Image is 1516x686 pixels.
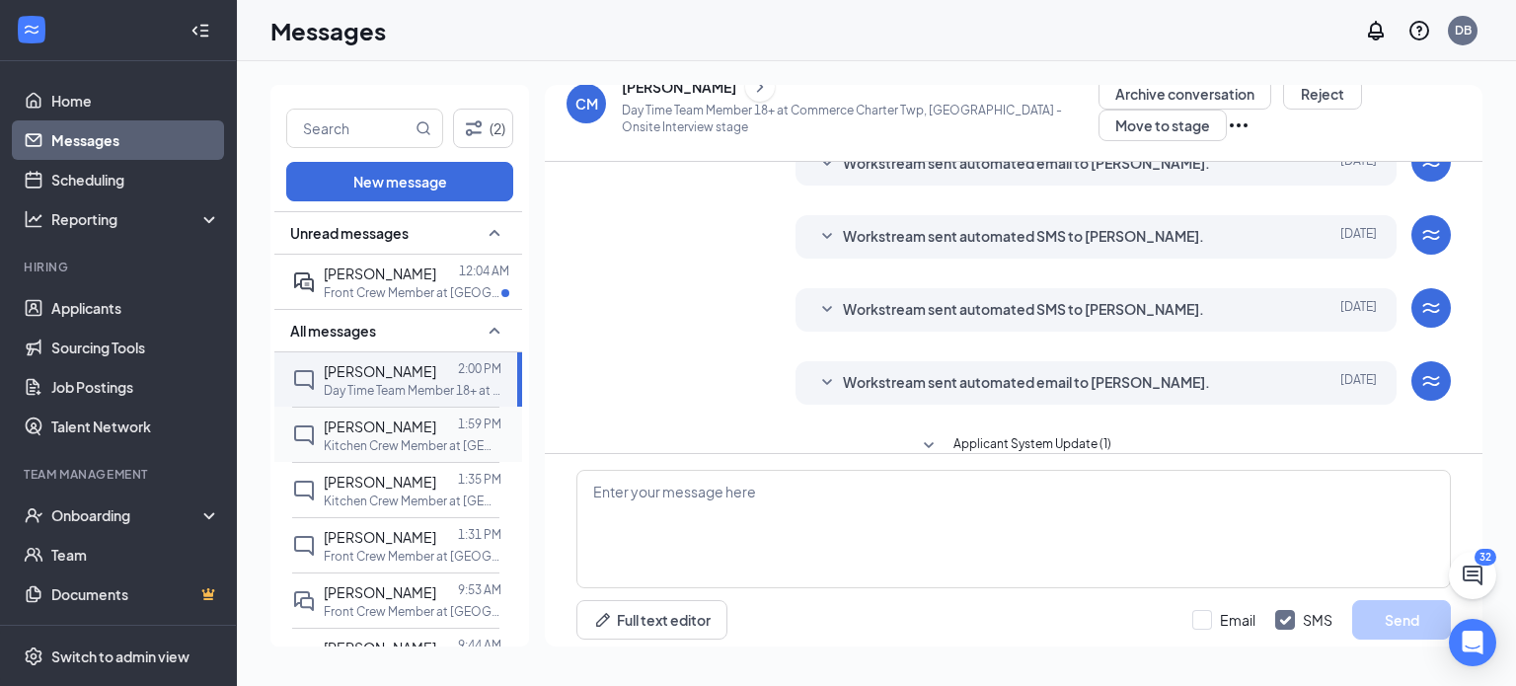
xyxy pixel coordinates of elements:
[1461,564,1484,587] svg: ChatActive
[292,368,316,392] svg: ChatInactive
[324,528,436,546] span: [PERSON_NAME]
[22,20,41,39] svg: WorkstreamLogo
[324,583,436,601] span: [PERSON_NAME]
[51,574,220,614] a: DocumentsCrown
[843,298,1204,322] span: Workstream sent automated SMS to [PERSON_NAME].
[458,471,501,488] p: 1:35 PM
[24,505,43,525] svg: UserCheck
[953,434,1111,458] span: Applicant System Update (1)
[1340,298,1377,322] span: [DATE]
[24,647,43,666] svg: Settings
[1449,619,1496,666] div: Open Intercom Messenger
[750,75,770,99] svg: ChevronRight
[815,152,839,176] svg: SmallChevronDown
[1449,552,1496,599] button: ChatActive
[1352,600,1451,640] button: Send
[575,94,598,114] div: CM
[458,416,501,432] p: 1:59 PM
[843,371,1210,395] span: Workstream sent automated email to [PERSON_NAME].
[1407,19,1431,42] svg: QuestionInfo
[270,14,386,47] h1: Messages
[1455,22,1472,38] div: DB
[51,367,220,407] a: Job Postings
[1099,110,1227,141] button: Move to stage
[324,362,436,380] span: [PERSON_NAME]
[1419,223,1443,247] svg: WorkstreamLogo
[458,581,501,598] p: 9:53 AM
[292,534,316,558] svg: ChatInactive
[324,265,436,282] span: [PERSON_NAME]
[1419,150,1443,174] svg: WorkstreamLogo
[843,152,1210,176] span: Workstream sent automated email to [PERSON_NAME].
[815,298,839,322] svg: SmallChevronDown
[745,72,775,102] button: ChevronRight
[287,110,412,147] input: Search
[622,77,736,97] div: [PERSON_NAME]
[292,423,316,447] svg: ChatInactive
[51,407,220,446] a: Talent Network
[24,209,43,229] svg: Analysis
[1419,369,1443,393] svg: WorkstreamLogo
[51,288,220,328] a: Applicants
[483,319,506,343] svg: SmallChevronUp
[1227,114,1251,137] svg: Ellipses
[290,223,409,243] span: Unread messages
[576,600,727,640] button: Full text editorPen
[462,116,486,140] svg: Filter
[51,328,220,367] a: Sourcing Tools
[1340,371,1377,395] span: [DATE]
[24,466,216,483] div: Team Management
[292,270,316,294] svg: ActiveDoubleChat
[324,639,436,656] span: [PERSON_NAME]
[51,614,220,653] a: SurveysCrown
[843,225,1204,249] span: Workstream sent automated SMS to [PERSON_NAME].
[51,120,220,160] a: Messages
[324,437,501,454] p: Kitchen Crew Member at [GEOGRAPHIC_DATA], [GEOGRAPHIC_DATA]
[51,81,220,120] a: Home
[324,382,501,399] p: Day Time Team Member 18+ at Commerce [GEOGRAPHIC_DATA], [GEOGRAPHIC_DATA]
[1419,296,1443,320] svg: WorkstreamLogo
[324,473,436,491] span: [PERSON_NAME]
[1340,152,1377,176] span: [DATE]
[292,589,316,613] svg: DoubleChat
[51,505,203,525] div: Onboarding
[290,321,376,341] span: All messages
[292,645,316,668] svg: ChatInactive
[458,360,501,377] p: 2:00 PM
[24,259,216,275] div: Hiring
[459,263,509,279] p: 12:04 AM
[1340,225,1377,249] span: [DATE]
[324,493,501,509] p: Kitchen Crew Member at [GEOGRAPHIC_DATA], [GEOGRAPHIC_DATA]
[483,221,506,245] svg: SmallChevronUp
[1364,19,1388,42] svg: Notifications
[51,647,189,666] div: Switch to admin view
[1283,78,1362,110] button: Reject
[416,120,431,136] svg: MagnifyingGlass
[51,209,221,229] div: Reporting
[286,162,513,201] button: New message
[51,160,220,199] a: Scheduling
[815,225,839,249] svg: SmallChevronDown
[917,434,1111,458] button: SmallChevronDownApplicant System Update (1)
[1475,549,1496,566] div: 32
[190,21,210,40] svg: Collapse
[917,434,941,458] svg: SmallChevronDown
[458,526,501,543] p: 1:31 PM
[622,102,1099,135] p: Day Time Team Member 18+ at Commerce Charter Twp, [GEOGRAPHIC_DATA] - Onsite Interview stage
[453,109,513,148] button: Filter (2)
[593,610,613,630] svg: Pen
[324,548,501,565] p: Front Crew Member at [GEOGRAPHIC_DATA], [GEOGRAPHIC_DATA]
[324,284,501,301] p: Front Crew Member at [GEOGRAPHIC_DATA], [GEOGRAPHIC_DATA]
[324,603,501,620] p: Front Crew Member at [GEOGRAPHIC_DATA], [GEOGRAPHIC_DATA]
[51,535,220,574] a: Team
[324,418,436,435] span: [PERSON_NAME]
[458,637,501,653] p: 9:44 AM
[292,479,316,502] svg: ChatInactive
[1099,78,1271,110] button: Archive conversation
[815,371,839,395] svg: SmallChevronDown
